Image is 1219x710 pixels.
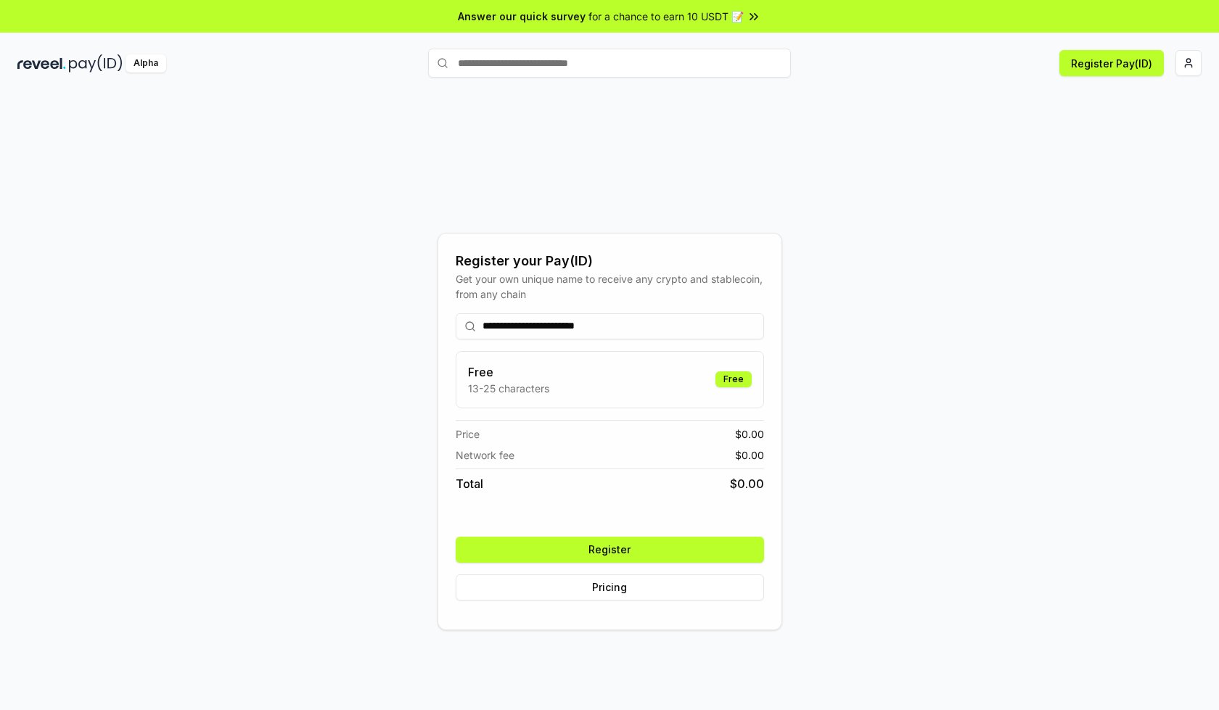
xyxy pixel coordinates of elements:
button: Pricing [456,574,764,600]
div: Register your Pay(ID) [456,251,764,271]
button: Register Pay(ID) [1059,50,1164,76]
span: Total [456,475,483,492]
span: $ 0.00 [735,426,764,442]
img: reveel_dark [17,54,66,73]
div: Free [715,371,752,387]
span: for a chance to earn 10 USDT 📝 [588,9,744,24]
span: Price [456,426,480,442]
span: $ 0.00 [735,447,764,463]
span: Answer our quick survey [458,9,586,24]
span: $ 0.00 [730,475,764,492]
div: Alpha [126,54,166,73]
img: pay_id [69,54,123,73]
button: Register [456,537,764,563]
span: Network fee [456,447,514,463]
h3: Free [468,363,549,381]
p: 13-25 characters [468,381,549,396]
div: Get your own unique name to receive any crypto and stablecoin, from any chain [456,271,764,302]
